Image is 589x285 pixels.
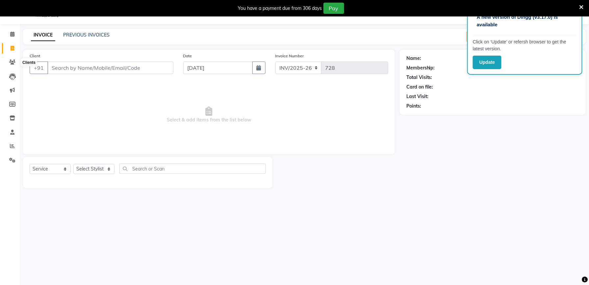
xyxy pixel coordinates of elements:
[119,164,266,174] input: Search or Scan
[31,29,55,41] a: INVOICE
[406,65,435,71] div: Membership:
[473,39,577,52] p: Click on ‘Update’ or refersh browser to get the latest version.
[406,93,428,100] div: Last Visit:
[183,53,192,59] label: Date
[473,56,501,69] button: Update
[406,55,421,62] div: Name:
[238,5,322,12] div: You have a payment due from 306 days
[323,3,344,14] button: Pay
[406,74,432,81] div: Total Visits:
[477,13,573,28] p: A new version of Dingg (v3.17.0) is available
[47,62,173,74] input: Search by Name/Mobile/Email/Code
[30,53,40,59] label: Client
[406,84,433,91] div: Card on file:
[275,53,304,59] label: Invoice Number
[63,32,110,38] a: PREVIOUS INVOICES
[406,103,421,110] div: Points:
[30,82,388,148] span: Select & add items from the list below
[467,32,504,42] button: Create New
[21,59,37,66] div: Clients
